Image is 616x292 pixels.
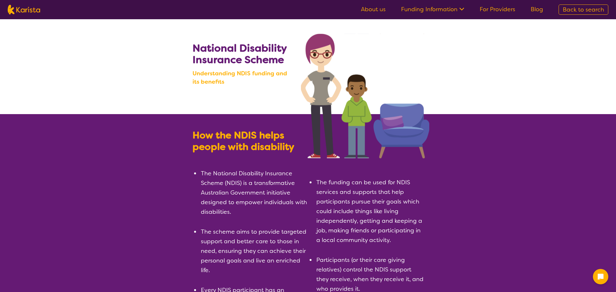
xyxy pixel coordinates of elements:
[200,227,308,275] li: The scheme aims to provide targeted support and better care to those in need, ensuring they can a...
[361,5,386,13] a: About us
[193,129,294,153] b: How the NDIS helps people with disability
[8,5,40,14] img: Karista logo
[563,6,604,13] span: Back to search
[316,178,424,245] li: The funding can be used for NDIS services and supports that help participants pursue their goals ...
[531,5,543,13] a: Blog
[480,5,515,13] a: For Providers
[193,69,295,86] b: Understanding NDIS funding and its benefits
[401,5,464,13] a: Funding Information
[193,41,287,66] b: National Disability Insurance Scheme
[200,169,308,217] li: The National Disability Insurance Scheme (NDIS) is a transformative Australian Government initiat...
[301,34,429,158] img: Search NDIS services with Karista
[559,4,608,15] a: Back to search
